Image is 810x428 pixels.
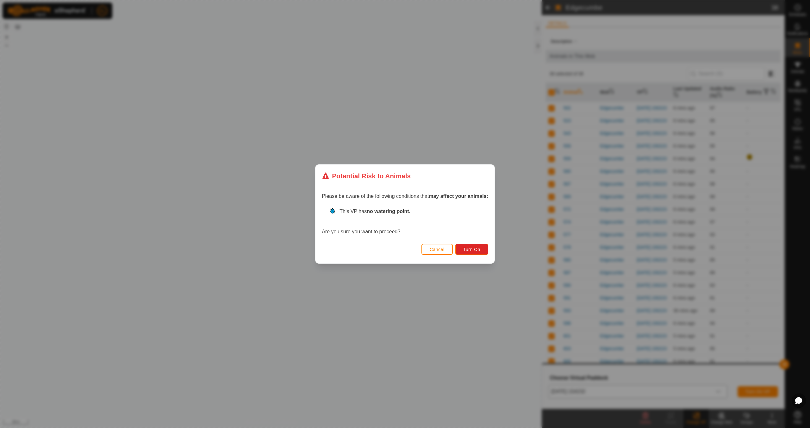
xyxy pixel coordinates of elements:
[322,171,411,181] div: Potential Risk to Animals
[455,244,488,255] button: Turn On
[429,193,488,199] strong: may affect your animals:
[322,193,488,199] span: Please be aware of the following conditions that
[421,244,453,255] button: Cancel
[322,208,488,236] div: Are you sure you want to proceed?
[430,247,445,252] span: Cancel
[463,247,480,252] span: Turn On
[367,209,410,214] strong: no watering point.
[340,209,410,214] span: This VP has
